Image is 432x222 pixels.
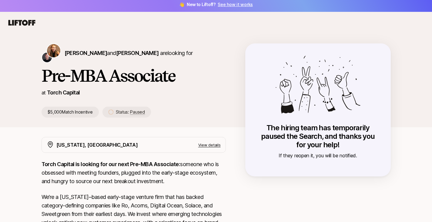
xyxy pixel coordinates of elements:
p: View details [198,142,221,148]
span: [PERSON_NAME] [65,50,107,56]
h1: Pre-MBA Associate [42,67,226,85]
p: someone who is obsessed with meeting founders, plugged into the early-stage ecosystem, and hungry... [42,160,226,186]
p: Status: [116,108,145,116]
a: See how it works [218,2,253,7]
p: are looking for [65,49,193,57]
span: 👋 New to Liftoff? [179,1,253,8]
img: Katie Reiner [47,44,60,57]
p: [US_STATE], [GEOGRAPHIC_DATA] [56,141,138,149]
a: Torch Capital [47,89,80,96]
p: at [42,89,46,97]
p: $5,000 Match Incentive [42,107,99,118]
p: If they reopen it, you will be notified. [257,152,379,159]
span: [PERSON_NAME] [116,50,159,56]
span: Paused [130,109,145,115]
span: and [107,50,159,56]
p: The hiring team has temporarily paused the Search, and thanks you for your help! [257,124,379,149]
strong: Torch Capital is looking for our next Pre-MBA Associate: [42,161,180,167]
img: Christopher Harper [42,53,52,62]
